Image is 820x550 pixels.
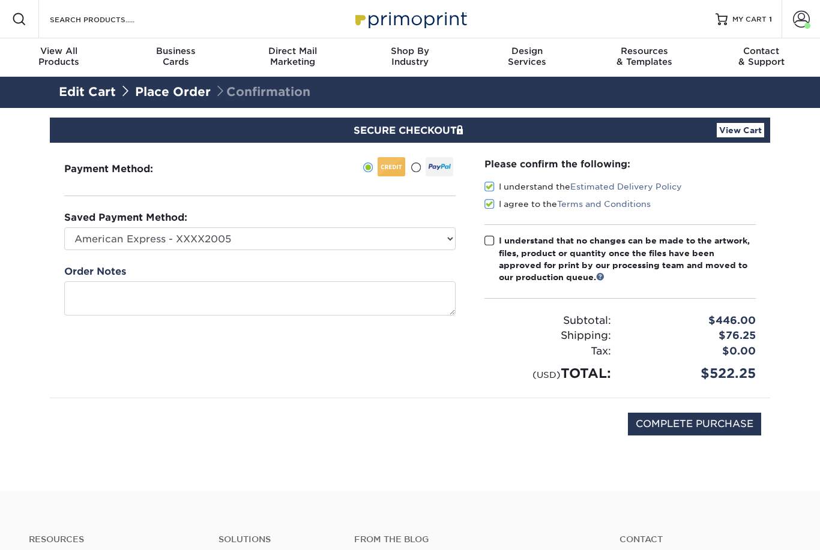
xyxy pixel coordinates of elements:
label: I agree to the [484,198,651,210]
div: Marketing [234,46,351,67]
input: COMPLETE PURCHASE [628,413,761,435]
div: & Templates [586,46,703,67]
h3: Payment Method: [64,163,182,175]
div: Cards [117,46,234,67]
input: SEARCH PRODUCTS..... [49,12,166,26]
div: $522.25 [620,363,765,383]
a: BusinessCards [117,38,234,77]
img: Primoprint [350,6,470,32]
div: Industry [351,46,468,67]
div: $0.00 [620,344,765,359]
label: I understand the [484,181,682,193]
img: DigiCert Secured Site Seal [59,413,119,448]
span: Confirmation [214,85,310,99]
div: Tax: [475,344,620,359]
a: Place Order [135,85,211,99]
span: 1 [769,15,772,23]
span: Direct Mail [234,46,351,56]
a: Shop ByIndustry [351,38,468,77]
span: Business [117,46,234,56]
span: Design [469,46,586,56]
div: & Support [703,46,820,67]
span: SECURE CHECKOUT [354,125,466,136]
div: TOTAL: [475,363,620,383]
small: (USD) [532,369,561,380]
a: View Cart [717,123,764,137]
div: Shipping: [475,328,620,344]
a: Contact& Support [703,38,820,77]
div: $76.25 [620,328,765,344]
a: Terms and Conditions [557,199,651,209]
a: Resources& Templates [586,38,703,77]
a: Direct MailMarketing [234,38,351,77]
a: Estimated Delivery Policy [570,182,682,191]
h4: From the Blog [354,534,587,545]
div: I understand that no changes can be made to the artwork, files, product or quantity once the file... [499,235,756,284]
a: Contact [620,534,791,545]
span: Contact [703,46,820,56]
h4: Solutions [219,534,336,545]
label: Saved Payment Method: [64,211,187,225]
label: Order Notes [64,265,126,279]
div: Subtotal: [475,313,620,329]
div: $446.00 [620,313,765,329]
span: Shop By [351,46,468,56]
h4: Resources [29,534,200,545]
div: Please confirm the following: [484,157,756,171]
a: Edit Cart [59,85,116,99]
span: Resources [586,46,703,56]
div: Services [469,46,586,67]
a: DesignServices [469,38,586,77]
span: MY CART [732,14,767,25]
